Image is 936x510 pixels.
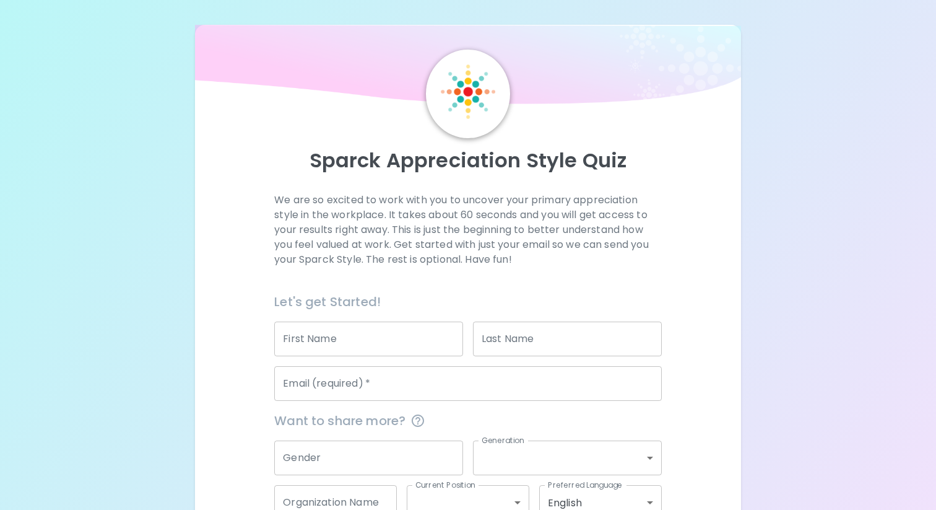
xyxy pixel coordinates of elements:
label: Preferred Language [548,480,622,490]
h6: Let's get Started! [274,292,661,312]
img: Sparck Logo [441,64,495,119]
p: Sparck Appreciation Style Quiz [210,148,726,173]
label: Current Position [415,480,475,490]
svg: This information is completely confidential and only used for aggregated appreciation studies at ... [410,413,425,428]
img: wave [195,25,741,111]
span: Want to share more? [274,411,661,431]
p: We are so excited to work with you to uncover your primary appreciation style in the workplace. I... [274,193,661,267]
label: Generation [482,435,524,446]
